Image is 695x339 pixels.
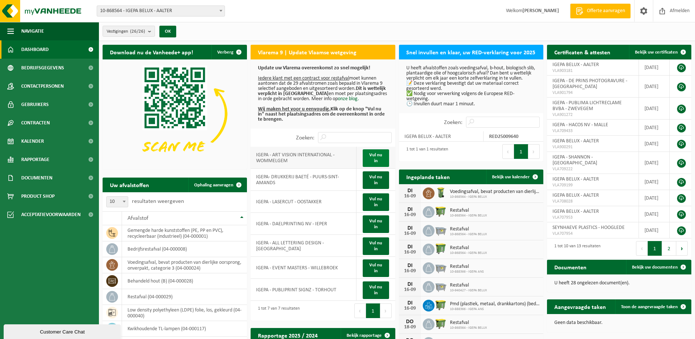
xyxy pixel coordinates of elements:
[363,281,389,299] a: Vul nu in
[435,280,447,292] img: WB-2500-GAL-GY-01
[258,76,349,81] u: Iedere klant met een contract voor restafval
[354,303,366,318] button: Previous
[403,194,417,199] div: 16-09
[258,86,386,96] b: Dit is wettelijk verplicht in [GEOGRAPHIC_DATA]
[552,193,599,198] span: IGEPA BELUX - AALTER
[554,320,684,325] p: Geen data beschikbaar.
[552,122,608,128] span: IGEPA - HACOS NV - MALLE
[254,303,300,319] div: 1 tot 7 van 7 resultaten
[103,178,156,192] h2: Uw afvalstoffen
[450,245,487,251] span: Restafval
[648,241,662,256] button: 1
[363,215,389,233] a: Vul nu in
[403,269,417,274] div: 16-09
[217,50,233,55] span: Verberg
[450,226,487,232] span: Restafval
[626,260,691,274] a: Bekijk uw documenten
[403,143,448,160] div: 1 tot 1 van 1 resultaten
[363,259,389,277] a: Vul nu in
[258,106,330,112] u: Wij maken het voor u eenvoudig.
[528,144,540,159] button: Next
[103,59,247,168] img: Download de VHEPlus App
[450,195,540,199] span: 10-868564 - IGEPA BELUX
[403,287,417,292] div: 16-09
[552,225,625,230] span: SEYNHAEVE PLASTICS - HOOGLEDE
[552,209,599,214] span: IGEPA BELUX - AALTER
[21,150,49,169] span: Rapportage
[639,152,670,174] td: [DATE]
[366,303,380,318] button: 1
[502,144,514,159] button: Previous
[403,231,417,236] div: 16-09
[552,198,633,204] span: VLA708028
[639,174,670,190] td: [DATE]
[188,178,246,192] a: Ophaling aanvragen
[403,225,417,231] div: DI
[632,265,678,270] span: Bekijk uw documenten
[403,250,417,255] div: 16-09
[403,325,417,330] div: 18-09
[435,317,447,330] img: WB-1100-HPE-GN-50
[554,281,684,286] p: U heeft 28 ongelezen document(en).
[522,8,559,14] strong: [PERSON_NAME]
[547,260,594,274] h2: Documenten
[552,182,633,188] span: VLA709199
[552,100,622,112] span: IGEPA - PUBLIMA LICHTRECLAME BVBA - ZWEVEGEM
[251,191,356,213] td: IGEPA - LASERCUT - OOSTAKKER
[629,45,691,59] a: Bekijk uw certificaten
[122,241,247,257] td: bedrijfsrestafval (04-000008)
[4,323,122,339] iframe: chat widget
[639,98,670,120] td: [DATE]
[552,231,633,237] span: VLA707954
[399,131,484,142] td: IGEPA BELUX - AALTER
[258,66,388,122] p: moet kunnen aantonen dat de 29 afvalstromen zoals bepaald in Vlarema 9 selectief aangeboden en ui...
[403,212,417,218] div: 16-09
[403,188,417,194] div: DI
[639,120,670,136] td: [DATE]
[450,270,484,274] span: 10-888366 - IGEPA ANS
[552,112,633,118] span: VLA901272
[552,144,633,150] span: VLA900291
[450,320,487,326] span: Restafval
[21,205,81,224] span: Acceptatievoorwaarden
[21,169,52,187] span: Documenten
[103,45,200,59] h2: Download nu de Vanheede+ app!
[399,45,543,59] h2: Snel invullen en klaar, uw RED-verklaring voor 2025
[403,263,417,269] div: DI
[406,66,536,107] p: U heeft afvalstoffen zoals voedingsafval, b-hout, biologisch slib, plantaardige olie of hoogcalor...
[435,243,447,255] img: WB-0770-HPE-GN-50
[122,305,247,321] td: low density polyethyleen (LDPE) folie, los, gekleurd (04-000040)
[251,279,356,301] td: IGEPA - PUBLIPRINT SIGNZ - TORHOUT
[450,214,487,218] span: 10-868564 - IGEPA BELUX
[122,289,247,305] td: restafval (04-000029)
[435,261,447,274] img: WB-2500-GAL-GY-01
[662,241,676,256] button: 2
[552,176,599,182] span: IGEPA BELUX - AALTER
[635,50,678,55] span: Bekijk uw certificaten
[450,301,540,307] span: Pmd (plastiek, metaal, drankkartons) (bedrijven)
[363,149,389,167] a: Vul nu in
[552,166,633,172] span: VLA709222
[211,45,246,59] button: Verberg
[21,22,44,40] span: Navigatie
[489,134,518,139] strong: RED25009640
[403,244,417,250] div: DI
[514,144,528,159] button: 1
[251,45,364,59] h2: Vlarema 9 | Update Vlaamse wetgeving
[21,114,50,132] span: Contracten
[21,77,64,95] span: Contactpersonen
[552,138,599,144] span: IGEPA BELUX - AALTER
[107,26,145,37] span: Vestigingen
[450,189,540,195] span: Voedingsafval, bevat producten van dierlijke oorsprong, onverpakt, categorie 3
[107,197,128,207] span: 10
[585,7,627,15] span: Offerte aanvragen
[639,222,670,238] td: [DATE]
[251,147,356,169] td: IGEPA - ART VISION INTERNATIONAL - WOMMELGEM
[363,171,389,189] a: Vul nu in
[450,208,487,214] span: Restafval
[621,305,678,309] span: Toon de aangevraagde taken
[435,186,447,199] img: WB-0140-HPE-GN-50
[636,241,648,256] button: Previous
[296,135,314,141] label: Zoeken:
[450,264,484,270] span: Restafval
